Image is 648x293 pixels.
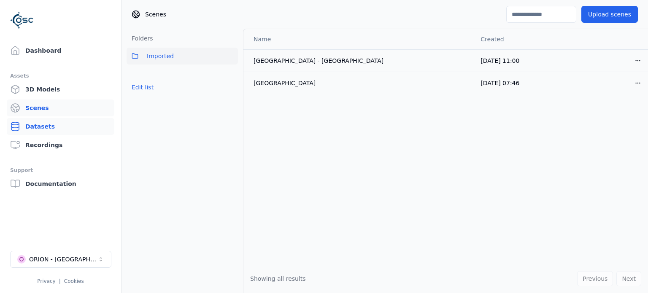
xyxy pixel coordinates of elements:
[7,118,114,135] a: Datasets
[17,255,26,263] div: O
[37,278,55,284] a: Privacy
[7,42,114,59] a: Dashboard
[10,251,111,268] button: Select a workspace
[7,137,114,153] a: Recordings
[7,81,114,98] a: 3D Models
[7,99,114,116] a: Scenes
[243,29,474,49] th: Name
[127,48,238,65] button: Imported
[254,79,443,87] div: [GEOGRAPHIC_DATA]
[127,80,159,95] button: Edit list
[581,6,638,23] button: Upload scenes
[147,51,174,61] span: Imported
[10,71,111,81] div: Assets
[59,278,61,284] span: |
[250,275,306,282] span: Showing all results
[474,29,628,49] th: Created
[127,34,153,43] h3: Folders
[29,255,97,263] div: ORION - [GEOGRAPHIC_DATA]
[254,56,443,65] div: [GEOGRAPHIC_DATA] - [GEOGRAPHIC_DATA]
[145,10,166,19] span: Scenes
[7,175,114,192] a: Documentation
[64,278,84,284] a: Cookies
[10,8,34,32] img: Logo
[481,57,519,64] span: [DATE] 11:00
[10,165,111,175] div: Support
[481,80,519,86] span: [DATE] 07:46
